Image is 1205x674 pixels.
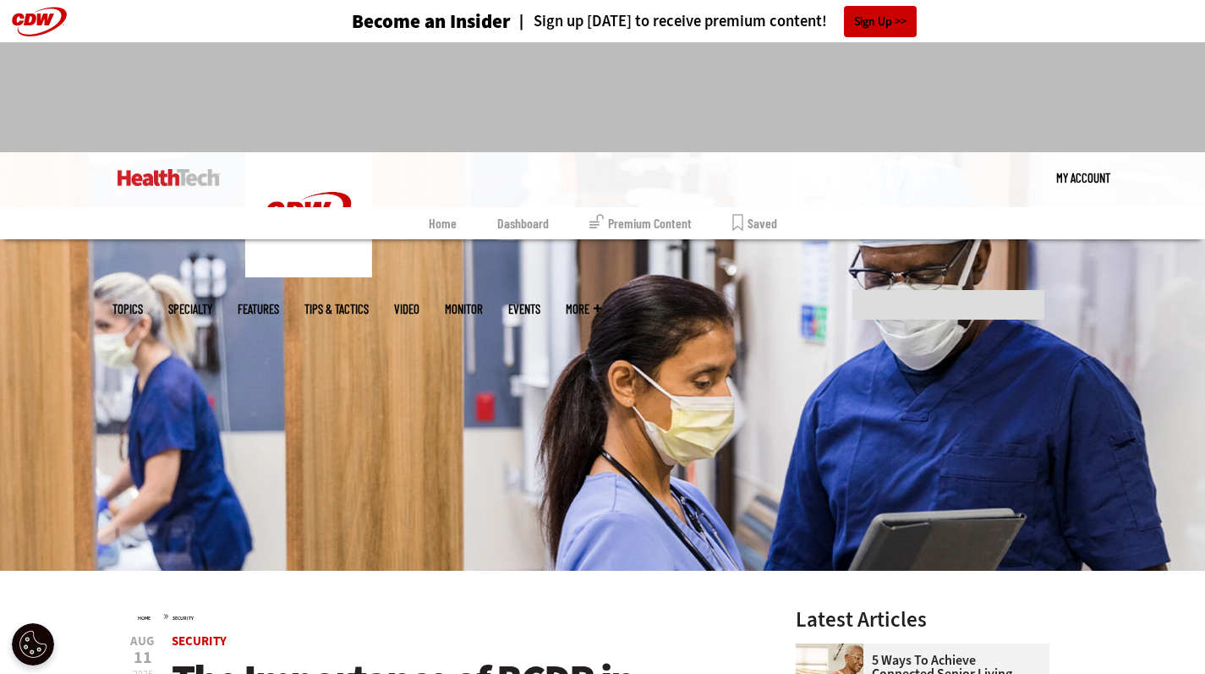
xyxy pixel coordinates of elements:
a: Dashboard [497,207,549,239]
a: Saved [732,207,777,239]
a: Sign up [DATE] to receive premium content! [511,14,827,30]
span: More [566,303,601,315]
h3: Become an Insider [352,12,511,31]
a: Networking Solutions for Senior Living [796,644,872,657]
a: Become an Insider [288,12,511,31]
a: MonITor [445,303,483,315]
img: Home [118,169,220,186]
button: Open Preferences [12,623,54,666]
span: 11 [129,649,156,666]
a: Features [238,303,279,315]
span: Specialty [168,303,212,315]
a: Sign Up [844,6,917,37]
a: Home [429,207,457,239]
a: Home [138,615,151,622]
div: User menu [1056,152,1110,203]
a: Video [394,303,419,315]
div: » [138,609,752,622]
a: CDW [245,264,372,282]
a: Events [508,303,540,315]
a: My Account [1056,152,1110,203]
a: Security [173,615,194,622]
a: Tips & Tactics [304,303,369,315]
img: Home [245,152,372,277]
span: Topics [112,303,143,315]
h3: Latest Articles [796,609,1049,630]
a: Security [172,633,227,649]
div: Cookie Settings [12,623,54,666]
iframe: advertisement [295,59,911,135]
span: Aug [129,635,156,648]
a: Premium Content [589,207,692,239]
